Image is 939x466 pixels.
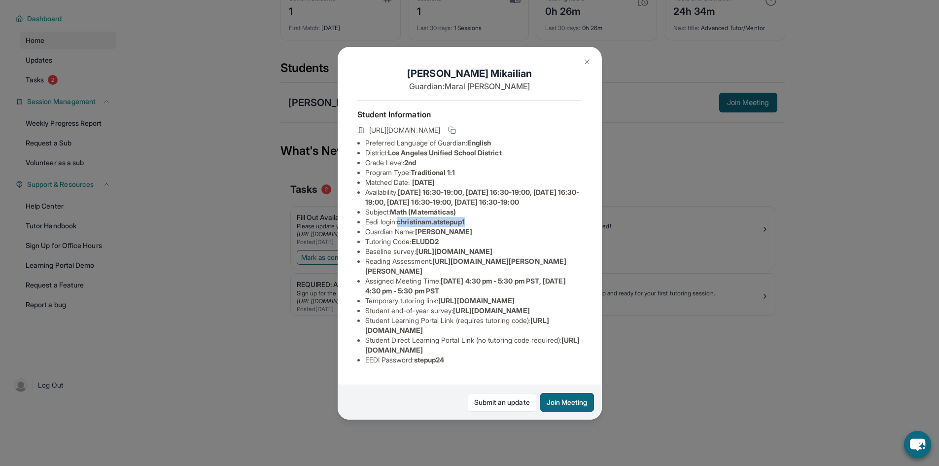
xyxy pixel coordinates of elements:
[365,257,567,275] span: [URL][DOMAIN_NAME][PERSON_NAME][PERSON_NAME]
[365,158,582,168] li: Grade Level:
[397,217,464,226] span: christinam.atstepup1
[412,237,439,246] span: ELUDD2
[438,296,515,305] span: [URL][DOMAIN_NAME]
[365,178,582,187] li: Matched Date:
[414,356,445,364] span: stepup24
[904,431,931,458] button: chat-button
[388,148,501,157] span: Los Angeles Unified School District
[411,168,455,177] span: Traditional 1:1
[365,227,582,237] li: Guardian Name :
[365,168,582,178] li: Program Type:
[365,247,582,256] li: Baseline survey :
[365,256,582,276] li: Reading Assessment :
[365,237,582,247] li: Tutoring Code :
[365,296,582,306] li: Temporary tutoring link :
[365,148,582,158] li: District:
[467,139,491,147] span: English
[365,217,582,227] li: Eedi login :
[390,208,456,216] span: Math (Matemáticas)
[446,124,458,136] button: Copy link
[365,316,582,335] li: Student Learning Portal Link (requires tutoring code) :
[365,276,582,296] li: Assigned Meeting Time :
[468,393,536,412] a: Submit an update
[365,277,566,295] span: [DATE] 4:30 pm - 5:30 pm PST, [DATE] 4:30 pm - 5:30 pm PST
[583,58,591,66] img: Close Icon
[453,306,529,315] span: [URL][DOMAIN_NAME]
[540,393,594,412] button: Join Meeting
[415,227,473,236] span: [PERSON_NAME]
[369,125,440,135] span: [URL][DOMAIN_NAME]
[365,187,582,207] li: Availability:
[357,67,582,80] h1: [PERSON_NAME] Mikailian
[365,188,580,206] span: [DATE] 16:30-19:00, [DATE] 16:30-19:00, [DATE] 16:30-19:00, [DATE] 16:30-19:00, [DATE] 16:30-19:00
[357,108,582,120] h4: Student Information
[357,80,582,92] p: Guardian: Maral [PERSON_NAME]
[365,335,582,355] li: Student Direct Learning Portal Link (no tutoring code required) :
[412,178,435,186] span: [DATE]
[365,138,582,148] li: Preferred Language of Guardian:
[404,158,416,167] span: 2nd
[365,355,582,365] li: EEDI Password :
[365,306,582,316] li: Student end-of-year survey :
[416,247,492,255] span: [URL][DOMAIN_NAME]
[365,207,582,217] li: Subject :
